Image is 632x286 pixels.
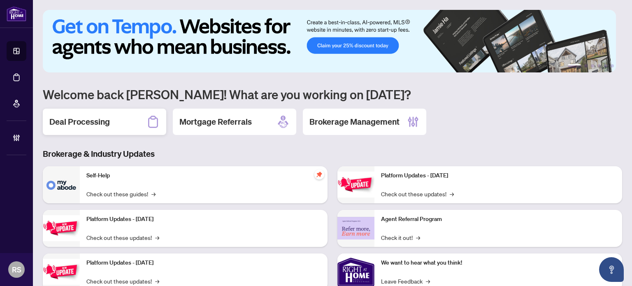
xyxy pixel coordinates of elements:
button: 3 [591,64,594,67]
a: Leave Feedback→ [381,277,430,286]
img: Self-Help [43,166,80,203]
p: Platform Updates - [DATE] [86,215,321,224]
h1: Welcome back [PERSON_NAME]! What are you working on [DATE]? [43,86,622,102]
img: Platform Updates - September 16, 2025 [43,215,80,241]
p: Agent Referral Program [381,215,616,224]
span: RS [12,264,21,275]
button: 6 [611,64,614,67]
button: 1 [568,64,581,67]
span: → [155,233,159,242]
span: → [426,277,430,286]
h2: Brokerage Management [309,116,400,128]
a: Check out these updates!→ [86,233,159,242]
a: Check it out!→ [381,233,420,242]
button: 5 [604,64,607,67]
p: Platform Updates - [DATE] [86,258,321,267]
button: Open asap [599,257,624,282]
p: We want to hear what you think! [381,258,616,267]
img: Agent Referral Program [337,217,374,239]
span: → [416,233,420,242]
a: Check out these updates!→ [381,189,454,198]
img: Platform Updates - July 21, 2025 [43,259,80,285]
button: 4 [597,64,601,67]
button: 2 [584,64,588,67]
img: Platform Updates - June 23, 2025 [337,172,374,198]
span: → [155,277,159,286]
h2: Deal Processing [49,116,110,128]
span: → [151,189,156,198]
span: → [450,189,454,198]
p: Self-Help [86,171,321,180]
img: Slide 0 [43,10,616,72]
h3: Brokerage & Industry Updates [43,148,622,160]
a: Check out these guides!→ [86,189,156,198]
a: Check out these updates!→ [86,277,159,286]
p: Platform Updates - [DATE] [381,171,616,180]
h2: Mortgage Referrals [179,116,252,128]
span: pushpin [314,170,324,179]
img: logo [7,6,26,21]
